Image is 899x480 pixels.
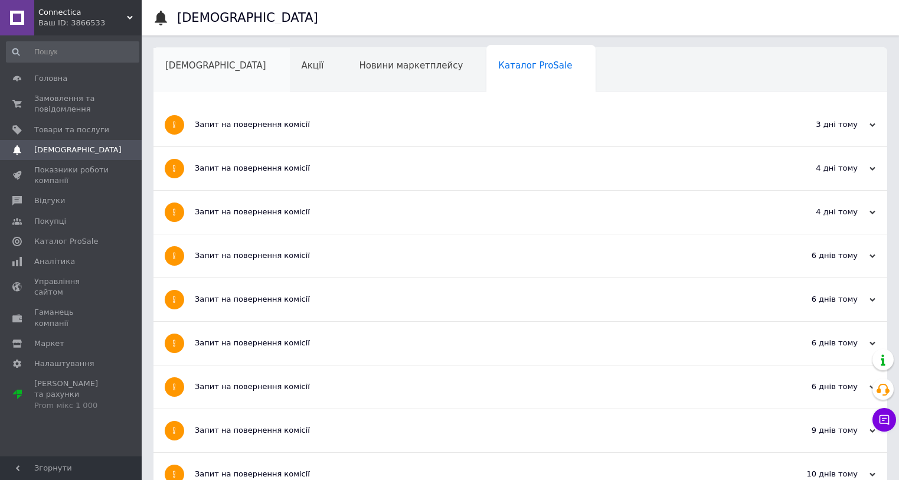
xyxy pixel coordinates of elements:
[757,119,875,130] div: 3 дні тому
[34,256,75,267] span: Аналітика
[195,338,757,348] div: Запит на повернення комісії
[195,294,757,305] div: Запит на повернення комісії
[757,294,875,305] div: 6 днів тому
[195,381,757,392] div: Запит на повернення комісії
[34,358,94,369] span: Налаштування
[34,165,109,186] span: Показники роботи компанії
[34,236,98,247] span: Каталог ProSale
[34,216,66,227] span: Покупці
[757,381,875,392] div: 6 днів тому
[34,276,109,298] span: Управління сайтом
[359,60,463,71] span: Новини маркетплейсу
[757,338,875,348] div: 6 днів тому
[195,469,757,479] div: Запит на повернення комісії
[34,93,109,115] span: Замовлення та повідомлення
[34,145,122,155] span: [DEMOGRAPHIC_DATA]
[195,163,757,174] div: Запит на повернення комісії
[34,338,64,349] span: Маркет
[757,469,875,479] div: 10 днів тому
[195,425,757,436] div: Запит на повернення комісії
[872,408,896,432] button: Чат з покупцем
[6,41,139,63] input: Пошук
[757,250,875,261] div: 6 днів тому
[34,125,109,135] span: Товари та послуги
[757,425,875,436] div: 9 днів тому
[195,207,757,217] div: Запит на повернення комісії
[34,195,65,206] span: Відгуки
[757,207,875,217] div: 4 дні тому
[34,378,109,411] span: [PERSON_NAME] та рахунки
[177,11,318,25] h1: [DEMOGRAPHIC_DATA]
[757,163,875,174] div: 4 дні тому
[195,250,757,261] div: Запит на повернення комісії
[34,400,109,411] div: Prom мікс 1 000
[302,60,324,71] span: Акції
[195,119,757,130] div: Запит на повернення комісії
[34,307,109,328] span: Гаманець компанії
[498,60,572,71] span: Каталог ProSale
[38,7,127,18] span: Connectica
[38,18,142,28] div: Ваш ID: 3866533
[34,73,67,84] span: Головна
[165,60,266,71] span: [DEMOGRAPHIC_DATA]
